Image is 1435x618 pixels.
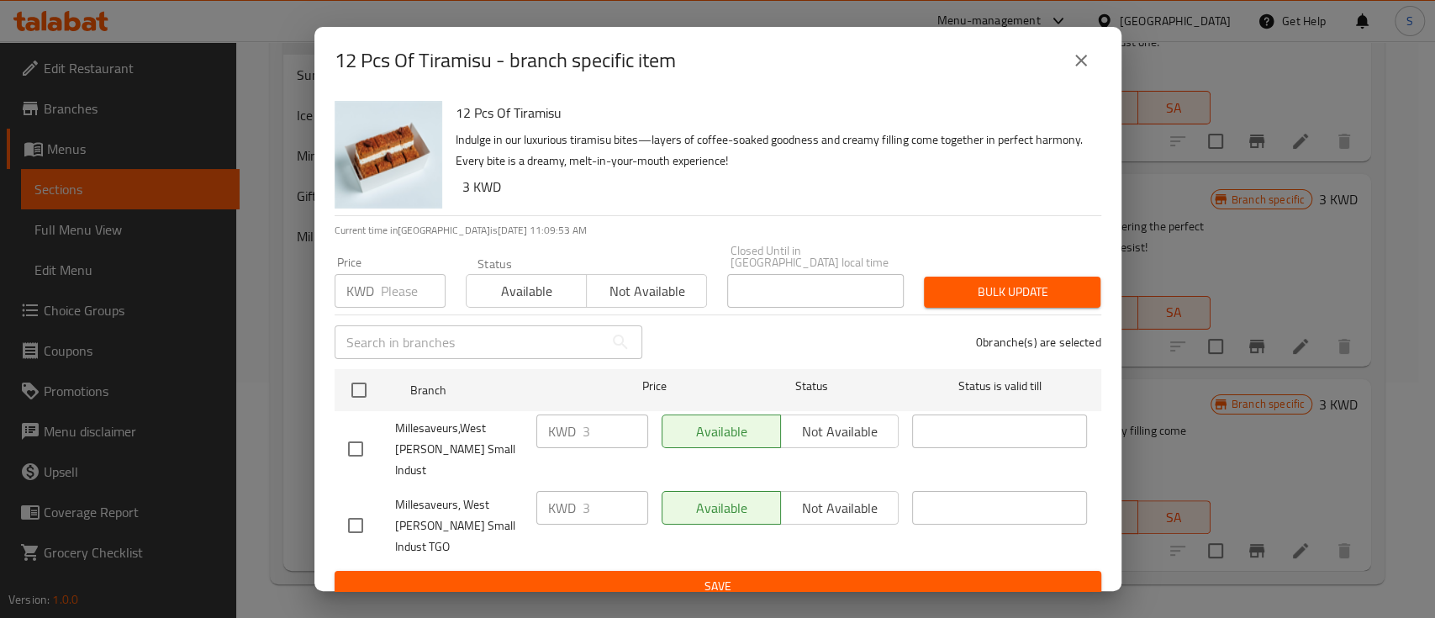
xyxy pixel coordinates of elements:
[594,279,700,304] span: Not available
[583,491,648,525] input: Please enter price
[976,334,1101,351] p: 0 branche(s) are selected
[548,498,576,518] p: KWD
[381,274,446,308] input: Please enter price
[1061,40,1101,81] button: close
[335,101,442,209] img: 12 Pcs Of Tiramisu
[456,129,1088,172] p: Indulge in our luxurious tiramisu bites—layers of coffee-soaked goodness and creamy filling come ...
[912,376,1087,397] span: Status is valid till
[583,415,648,448] input: Please enter price
[548,421,576,441] p: KWD
[462,175,1088,198] h6: 3 KWD
[395,494,523,557] span: Millesaveurs, West [PERSON_NAME] Small Indust TGO
[348,576,1088,597] span: Save
[473,279,580,304] span: Available
[466,274,587,308] button: Available
[395,418,523,481] span: Millesaveurs,West [PERSON_NAME] Small Indust
[599,376,710,397] span: Price
[335,47,676,74] h2: 12 Pcs Of Tiramisu - branch specific item
[410,380,585,401] span: Branch
[724,376,899,397] span: Status
[937,282,1087,303] span: Bulk update
[456,101,1088,124] h6: 12 Pcs Of Tiramisu
[335,325,604,359] input: Search in branches
[335,571,1101,602] button: Save
[346,281,374,301] p: KWD
[586,274,707,308] button: Not available
[335,223,1101,238] p: Current time in [GEOGRAPHIC_DATA] is [DATE] 11:09:53 AM
[924,277,1100,308] button: Bulk update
